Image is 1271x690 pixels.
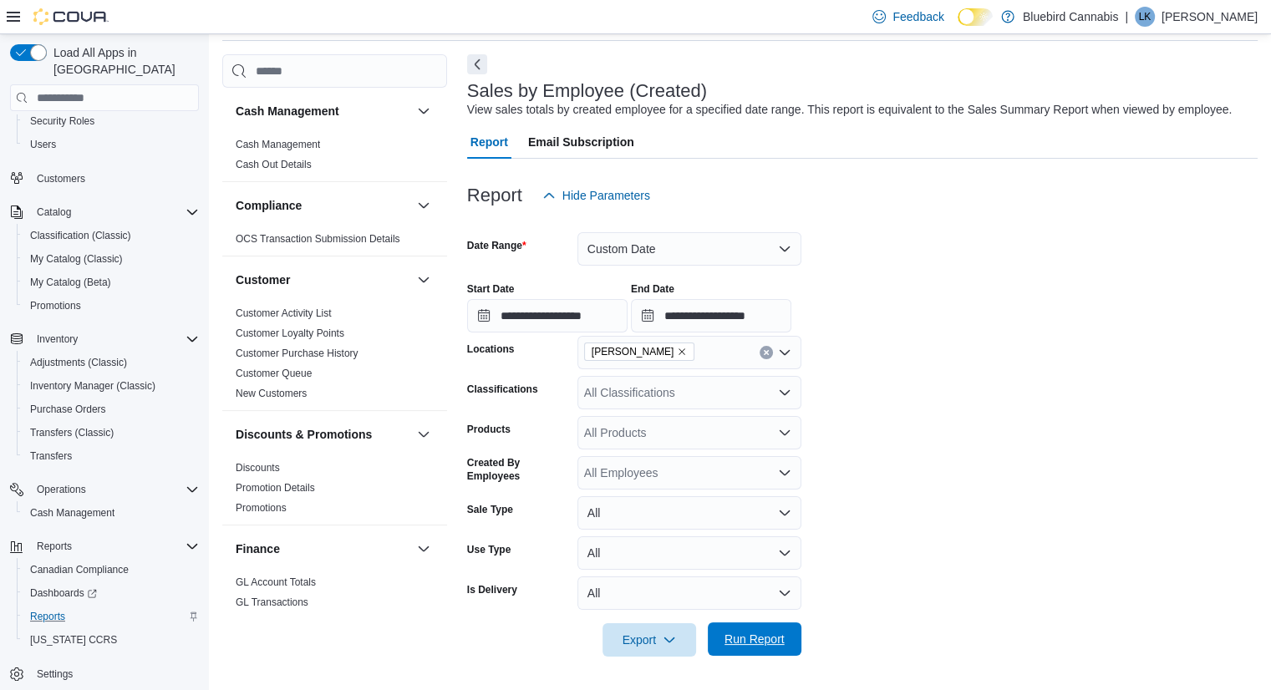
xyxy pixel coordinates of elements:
[23,134,63,155] a: Users
[30,299,81,312] span: Promotions
[778,466,791,479] button: Open list of options
[3,327,206,351] button: Inventory
[602,623,696,657] button: Export
[724,631,785,647] span: Run Report
[236,327,344,340] span: Customer Loyalty Points
[17,581,206,605] a: Dashboards
[536,179,657,212] button: Hide Parameters
[30,202,78,222] button: Catalog
[23,630,124,650] a: [US_STATE] CCRS
[236,482,315,494] a: Promotion Details
[30,169,92,189] a: Customers
[236,540,410,557] button: Finance
[37,332,78,346] span: Inventory
[17,444,206,468] button: Transfers
[467,423,511,436] label: Products
[236,197,302,214] h3: Compliance
[23,446,79,466] a: Transfers
[778,386,791,399] button: Open list of options
[1139,7,1152,27] span: LK
[23,583,104,603] a: Dashboards
[236,138,320,151] span: Cash Management
[17,628,206,652] button: [US_STATE] CCRS
[30,356,127,369] span: Adjustments (Classic)
[23,503,199,523] span: Cash Management
[23,446,199,466] span: Transfers
[236,307,332,319] a: Customer Activity List
[236,540,280,557] h3: Finance
[30,563,129,576] span: Canadian Compliance
[3,200,206,224] button: Catalog
[17,351,206,374] button: Adjustments (Classic)
[1135,7,1155,27] div: Luma Khoury
[760,346,773,359] button: Clear input
[30,479,93,500] button: Operations
[37,483,86,496] span: Operations
[17,421,206,444] button: Transfers (Classic)
[236,103,410,119] button: Cash Management
[3,166,206,190] button: Customers
[37,540,72,553] span: Reports
[562,187,650,204] span: Hide Parameters
[23,399,199,419] span: Purchase Orders
[33,8,109,25] img: Cova
[37,172,85,185] span: Customers
[467,383,538,396] label: Classifications
[23,353,134,373] a: Adjustments (Classic)
[30,449,72,463] span: Transfers
[23,606,72,627] a: Reports
[778,346,791,359] button: Open list of options
[30,663,199,684] span: Settings
[414,539,434,559] button: Finance
[236,576,316,589] span: GL Account Totals
[236,596,308,609] span: GL Transactions
[892,8,943,25] span: Feedback
[23,423,120,443] a: Transfers (Classic)
[17,501,206,525] button: Cash Management
[23,399,113,419] a: Purchase Orders
[222,572,447,619] div: Finance
[23,134,199,155] span: Users
[17,247,206,271] button: My Catalog (Classic)
[1125,7,1128,27] p: |
[23,583,199,603] span: Dashboards
[23,226,138,246] a: Classification (Classic)
[236,348,358,359] a: Customer Purchase History
[30,202,199,222] span: Catalog
[414,270,434,290] button: Customer
[23,272,118,292] a: My Catalog (Beta)
[23,249,130,269] a: My Catalog (Classic)
[17,271,206,294] button: My Catalog (Beta)
[236,103,339,119] h3: Cash Management
[222,229,447,256] div: Compliance
[23,376,199,396] span: Inventory Manager (Classic)
[222,303,447,410] div: Customer
[236,139,320,150] a: Cash Management
[222,458,447,525] div: Discounts & Promotions
[236,327,344,339] a: Customer Loyalty Points
[467,81,707,101] h3: Sales by Employee (Created)
[236,159,312,170] a: Cash Out Details
[17,558,206,581] button: Canadian Compliance
[47,44,199,78] span: Load All Apps in [GEOGRAPHIC_DATA]
[30,633,117,647] span: [US_STATE] CCRS
[467,456,571,483] label: Created By Employees
[414,195,434,216] button: Compliance
[30,536,199,556] span: Reports
[30,479,199,500] span: Operations
[236,347,358,360] span: Customer Purchase History
[1162,7,1258,27] p: [PERSON_NAME]
[236,481,315,495] span: Promotion Details
[236,271,290,288] h3: Customer
[23,272,199,292] span: My Catalog (Beta)
[17,133,206,156] button: Users
[577,576,801,610] button: All
[467,101,1232,119] div: View sales totals by created employee for a specified date range. This report is equivalent to th...
[23,296,199,316] span: Promotions
[23,111,199,131] span: Security Roles
[3,662,206,686] button: Settings
[236,367,312,380] span: Customer Queue
[613,623,686,657] span: Export
[414,101,434,121] button: Cash Management
[467,583,517,596] label: Is Delivery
